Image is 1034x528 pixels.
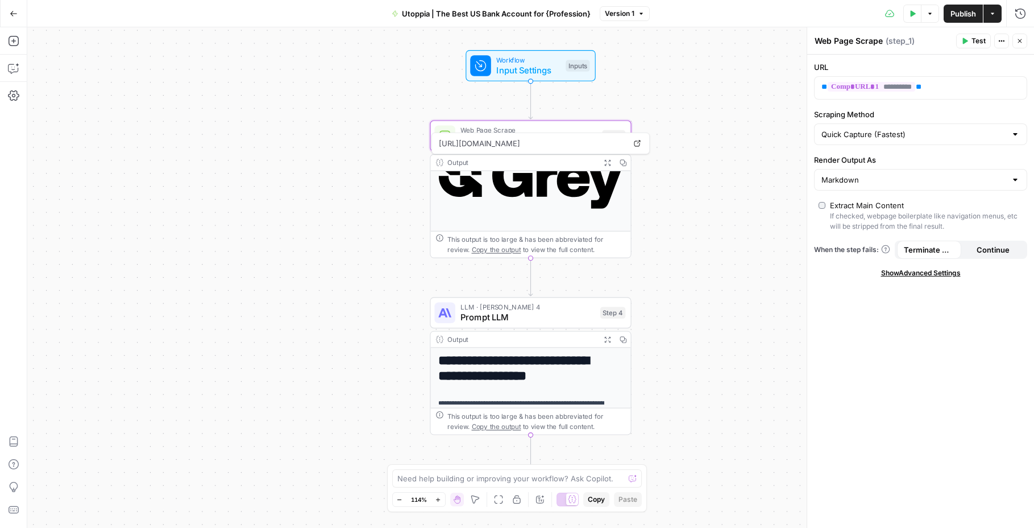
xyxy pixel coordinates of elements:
span: Continue [977,244,1010,255]
span: Version 1 [605,9,634,19]
g: Edge from start to step_1 [529,81,533,119]
span: Copy the output [472,423,521,431]
span: LLM · [PERSON_NAME] 4 [460,302,595,312]
div: Output [447,158,596,168]
div: This output is too large & has been abbreviated for review. to view the full content. [447,411,625,432]
g: Edge from step_1 to step_4 [529,258,533,296]
input: Extract Main ContentIf checked, webpage boilerplate like navigation menus, etc will be stripped f... [819,202,825,209]
span: Test [971,36,986,46]
span: Terminate Workflow [904,244,954,255]
button: Continue [961,241,1025,259]
div: If checked, webpage boilerplate like navigation menus, etc will be stripped from the final result. [830,211,1023,232]
label: URL [814,61,1027,73]
span: Paste [618,494,637,505]
input: Markdown [821,174,1006,185]
span: Copy [588,494,605,505]
span: Show Advanced Settings [881,268,961,278]
div: This output is too large & has been abbreviated for review. to view the full content. [447,234,625,255]
g: Edge from step_4 to end [529,435,533,473]
span: Workflow [496,55,560,65]
span: 114% [411,495,427,504]
div: Step 4 [600,307,626,319]
button: Utoppia | The Best US Bank Account for {Profession} [385,5,597,23]
span: ( step_1 ) [886,35,915,47]
button: Copy [583,492,609,507]
div: Inputs [566,60,589,72]
button: Version 1 [600,6,650,21]
div: Step 1 [602,130,625,142]
label: Scraping Method [814,109,1027,120]
button: Publish [944,5,983,23]
span: Input Settings [496,64,560,77]
div: Output [447,334,596,344]
span: Prompt LLM [460,311,595,324]
span: Copy the output [472,246,521,254]
button: Test [956,34,991,48]
span: Web Page Scrape [460,125,597,135]
div: Web Page ScrapeWeb Page ScrapeStep 1OutputThis output is too large & has been abbreviated for rev... [430,120,631,258]
div: Extract Main Content [830,200,904,211]
div: WorkflowInput SettingsInputs [430,50,631,81]
label: Render Output As [814,154,1027,166]
span: Publish [950,8,976,19]
input: Quick Capture (Fastest) [821,129,1006,140]
span: Utoppia | The Best US Bank Account for {Profession} [402,8,591,19]
span: [URL][DOMAIN_NAME] [437,133,628,154]
button: Paste [614,492,642,507]
textarea: Web Page Scrape [815,35,883,47]
a: When the step fails: [814,245,890,255]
